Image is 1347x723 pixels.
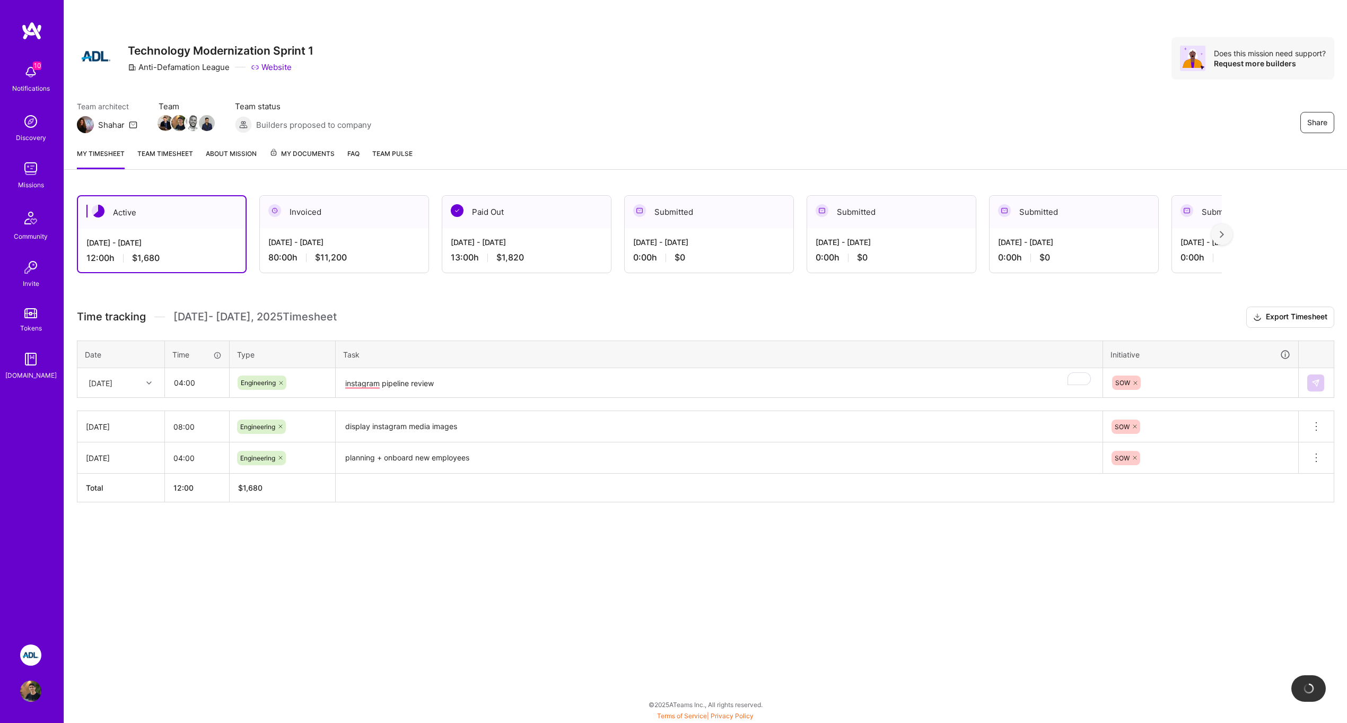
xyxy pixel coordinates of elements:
[64,691,1347,718] div: © 2025 ATeams Inc., All rights reserved.
[496,252,524,263] span: $1,820
[173,310,337,324] span: [DATE] - [DATE] , 2025 Timesheet
[1311,379,1320,387] img: Submit
[86,252,237,264] div: 12:00 h
[18,644,44,666] a: ADL: Technology Modernization Sprint 1
[235,116,252,133] img: Builders proposed to company
[347,148,360,169] a: FAQ
[816,204,828,217] img: Submitted
[1300,112,1334,133] button: Share
[77,37,115,75] img: Company Logo
[86,237,237,248] div: [DATE] - [DATE]
[711,712,754,720] a: Privacy Policy
[172,349,222,360] div: Time
[816,237,967,248] div: [DATE] - [DATE]
[442,196,611,228] div: Paid Out
[92,205,104,217] img: Active
[1172,196,1341,228] div: Submitted
[816,252,967,263] div: 0:00 h
[238,483,263,492] span: $ 1,680
[137,148,193,169] a: Team timesheet
[200,114,214,132] a: Team Member Avatar
[241,379,276,387] span: Engineering
[186,114,200,132] a: Team Member Avatar
[172,114,186,132] a: Team Member Avatar
[20,323,42,334] div: Tokens
[20,62,41,83] img: bell
[206,148,257,169] a: About Mission
[86,421,156,432] div: [DATE]
[451,204,463,217] img: Paid Out
[1180,204,1193,217] img: Submitted
[77,148,125,169] a: My timesheet
[451,237,602,248] div: [DATE] - [DATE]
[12,83,50,94] div: Notifications
[1180,252,1332,263] div: 0:00 h
[146,380,152,386] i: icon Chevron
[77,474,165,502] th: Total
[1115,454,1130,462] span: SOW
[86,452,156,464] div: [DATE]
[21,21,42,40] img: logo
[1180,46,1205,71] img: Avatar
[24,308,37,318] img: tokens
[230,341,336,368] th: Type
[20,349,41,370] img: guide book
[657,712,754,720] span: |
[77,341,165,368] th: Date
[240,423,275,431] span: Engineering
[18,681,44,702] a: User Avatar
[251,62,292,73] a: Website
[20,257,41,278] img: Invite
[372,148,413,169] a: Team Pulse
[1180,237,1332,248] div: [DATE] - [DATE]
[1253,312,1262,323] i: icon Download
[337,412,1101,441] textarea: display instagram media images
[857,252,868,263] span: $0
[1110,349,1291,361] div: Initiative
[77,101,137,112] span: Team architect
[129,120,137,129] i: icon Mail
[1304,683,1314,694] img: loading
[199,115,215,131] img: Team Member Avatar
[33,62,41,70] span: 10
[165,444,229,472] input: HH:MM
[675,252,685,263] span: $0
[807,196,976,228] div: Submitted
[998,237,1150,248] div: [DATE] - [DATE]
[269,148,335,160] span: My Documents
[18,179,44,190] div: Missions
[132,252,160,264] span: $1,680
[336,341,1103,368] th: Task
[171,115,187,131] img: Team Member Avatar
[159,114,172,132] a: Team Member Avatar
[268,204,281,217] img: Invoiced
[16,132,46,143] div: Discovery
[633,204,646,217] img: Submitted
[18,205,43,231] img: Community
[1307,117,1327,128] span: Share
[128,62,230,73] div: Anti-Defamation League
[1220,231,1224,238] img: right
[1039,252,1050,263] span: $0
[269,148,335,169] a: My Documents
[990,196,1158,228] div: Submitted
[235,101,371,112] span: Team status
[315,252,347,263] span: $11,200
[337,443,1101,473] textarea: planning + onboard new employees
[89,377,112,388] div: [DATE]
[20,158,41,179] img: teamwork
[77,116,94,133] img: Team Architect
[998,252,1150,263] div: 0:00 h
[451,252,602,263] div: 13:00 h
[165,413,229,441] input: HH:MM
[23,278,39,289] div: Invite
[20,681,41,702] img: User Avatar
[165,474,230,502] th: 12:00
[5,370,57,381] div: [DOMAIN_NAME]
[158,115,173,131] img: Team Member Avatar
[625,196,793,228] div: Submitted
[77,310,146,324] span: Time tracking
[260,196,428,228] div: Invoiced
[185,115,201,131] img: Team Member Avatar
[1115,379,1130,387] span: SOW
